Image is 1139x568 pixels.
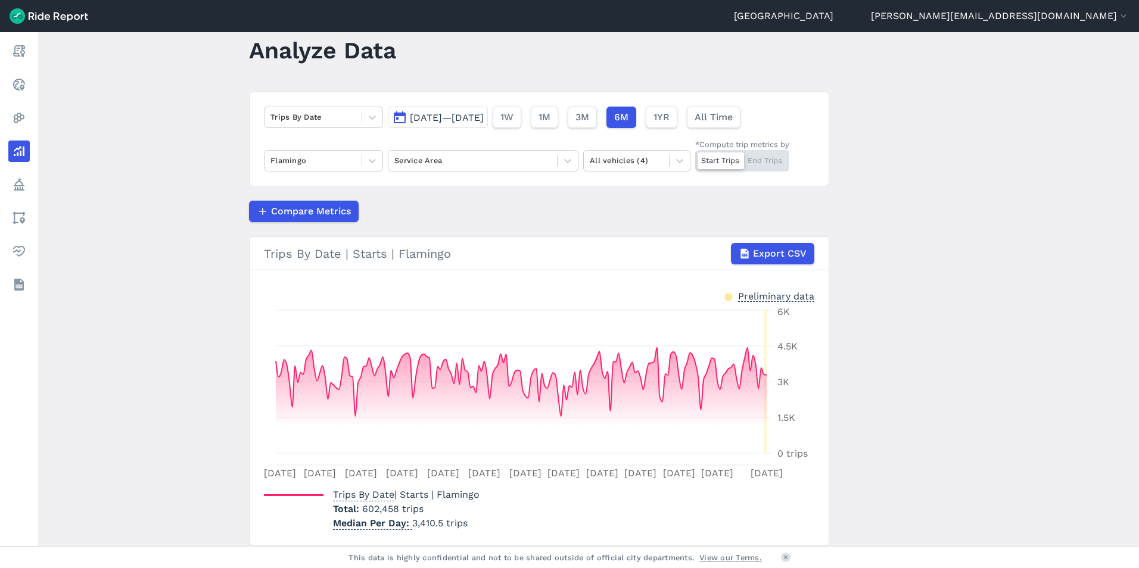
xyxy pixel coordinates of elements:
tspan: 0 trips [777,448,808,459]
tspan: [DATE] [264,467,296,479]
span: [DATE]—[DATE] [410,112,484,123]
button: All Time [687,107,740,128]
a: View our Terms. [699,552,762,563]
p: 3,410.5 trips [333,516,480,530]
button: 6M [606,107,636,128]
span: 1YR [653,110,670,124]
span: 1M [539,110,550,124]
span: Trips By Date [333,485,394,501]
tspan: [DATE] [547,467,580,479]
tspan: [DATE] [304,467,336,479]
button: Compare Metrics [249,201,359,222]
span: | Starts | Flamingo [333,489,480,500]
a: Realtime [8,74,30,95]
div: Trips By Date | Starts | Flamingo [264,243,814,264]
button: 3M [568,107,597,128]
a: Analyze [8,141,30,162]
button: Export CSV [731,243,814,264]
span: Export CSV [753,246,807,261]
tspan: [DATE] [624,467,656,479]
button: 1W [493,107,521,128]
button: [PERSON_NAME][EMAIL_ADDRESS][DOMAIN_NAME] [871,9,1129,23]
a: [GEOGRAPHIC_DATA] [734,9,833,23]
a: Areas [8,207,30,229]
a: Heatmaps [8,107,30,129]
span: Compare Metrics [271,204,351,219]
span: 602,458 trips [362,503,424,514]
a: Health [8,241,30,262]
tspan: 4.5K [777,341,798,352]
tspan: 3K [777,376,789,388]
tspan: [DATE] [468,467,500,479]
span: Total [333,503,362,514]
button: 1M [531,107,558,128]
span: All Time [695,110,733,124]
tspan: 1.5K [777,412,795,423]
tspan: [DATE] [663,467,695,479]
div: Preliminary data [738,289,814,302]
tspan: [DATE] [701,467,733,479]
img: Ride Report [10,8,88,24]
tspan: [DATE] [751,467,783,479]
span: 1W [500,110,514,124]
span: Median Per Day [333,514,412,530]
button: 1YR [646,107,677,128]
div: *Compute trip metrics by [695,139,789,150]
tspan: [DATE] [386,467,418,479]
button: [DATE]—[DATE] [388,107,488,128]
a: Report [8,40,30,62]
tspan: [DATE] [509,467,542,479]
a: Policy [8,174,30,195]
tspan: 6K [777,306,790,317]
h1: Analyze Data [249,34,396,67]
tspan: [DATE] [586,467,618,479]
tspan: [DATE] [345,467,377,479]
a: Datasets [8,274,30,295]
span: 6M [614,110,628,124]
tspan: [DATE] [427,467,459,479]
span: 3M [575,110,589,124]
